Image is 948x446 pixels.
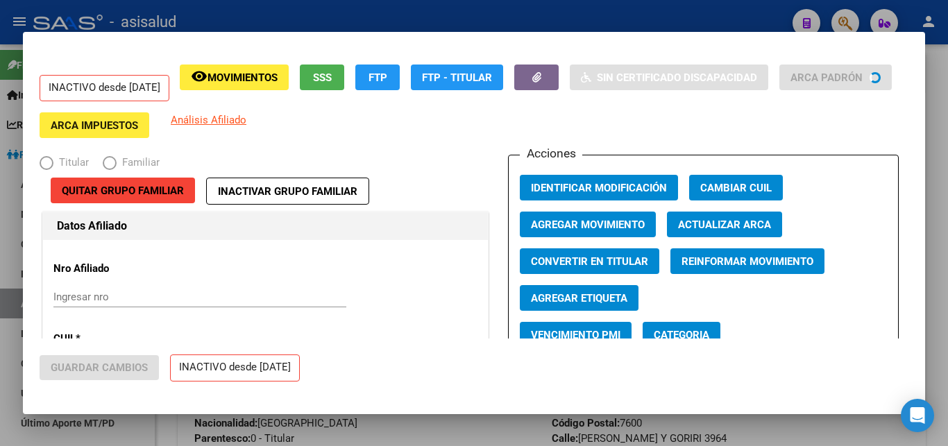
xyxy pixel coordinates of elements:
button: Quitar Grupo Familiar [51,178,195,203]
button: Convertir en Titular [520,248,659,274]
mat-icon: remove_red_eye [191,68,208,85]
h1: Datos Afiliado [57,218,474,234]
p: Nro Afiliado [53,261,180,277]
span: Familiar [117,155,160,171]
span: FTP - Titular [422,71,492,84]
span: SSS [313,71,332,84]
span: Convertir en Titular [531,255,648,268]
button: Categoria [643,322,720,348]
span: Inactivar Grupo Familiar [218,185,357,198]
button: SSS [300,65,344,90]
button: Inactivar Grupo Familiar [206,178,369,205]
button: FTP - Titular [411,65,503,90]
span: Quitar Grupo Familiar [62,185,184,197]
span: Agregar Etiqueta [531,292,627,305]
span: Vencimiento PMI [531,329,620,341]
button: Guardar Cambios [40,355,159,380]
span: Reinformar Movimiento [682,255,813,268]
span: Identificar Modificación [531,182,667,194]
button: FTP [355,65,400,90]
span: Movimientos [208,71,278,84]
button: Vencimiento PMI [520,322,632,348]
span: Agregar Movimiento [531,218,645,231]
h3: Acciones [520,144,582,162]
span: Análisis Afiliado [171,114,246,126]
button: Identificar Modificación [520,175,678,200]
button: Actualizar ARCA [667,212,782,237]
span: ARCA Padrón [790,71,863,84]
span: FTP [369,71,387,84]
p: INACTIVO desde [DATE] [170,354,300,381]
button: Movimientos [180,65,289,90]
span: Titular [53,155,89,171]
button: ARCA Padrón [779,65,892,90]
span: ARCA Impuestos [51,119,138,132]
button: Cambiar CUIL [689,175,783,200]
mat-radio-group: Elija una opción [40,160,173,172]
button: Agregar Movimiento [520,212,656,237]
button: Reinformar Movimiento [670,248,824,274]
span: Guardar Cambios [51,361,148,374]
span: Actualizar ARCA [678,218,771,231]
span: Cambiar CUIL [700,182,772,194]
p: INACTIVO desde [DATE] [40,75,169,102]
button: Sin Certificado Discapacidad [570,65,768,90]
p: CUIL [53,331,180,347]
button: Agregar Etiqueta [520,285,638,311]
span: Sin Certificado Discapacidad [597,71,757,84]
button: ARCA Impuestos [40,112,149,138]
span: Categoria [654,329,709,341]
div: Open Intercom Messenger [901,399,934,432]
